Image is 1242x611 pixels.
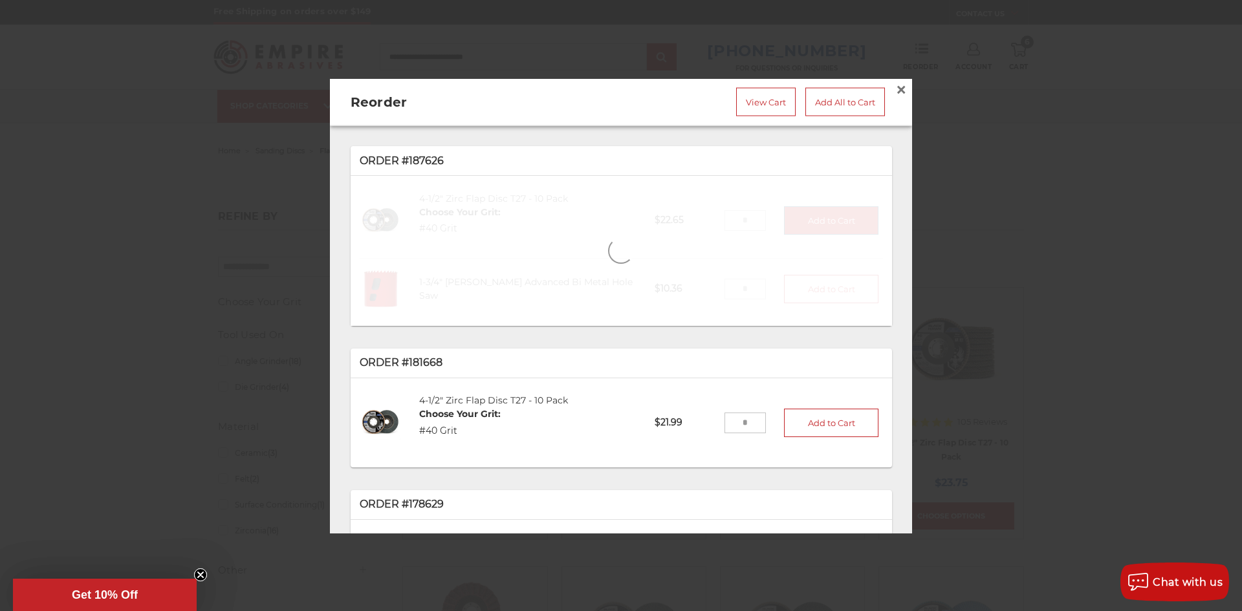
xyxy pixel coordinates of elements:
[360,153,883,168] p: Order #187626
[72,588,138,601] span: Get 10% Off
[784,408,878,436] button: Add to Cart
[419,394,568,406] a: 4-1/2" Zirc Flap Disc T27 - 10 Pack
[13,579,197,611] div: Get 10% OffClose teaser
[351,92,564,111] h2: Reorder
[805,87,885,116] a: Add All to Cart
[891,79,911,100] a: Close
[895,76,907,102] span: ×
[736,87,796,116] a: View Cart
[1153,576,1223,588] span: Chat with us
[360,402,402,444] img: 4-1/2
[360,497,883,512] p: Order #178629
[419,424,501,438] dd: #40 Grit
[360,355,883,370] p: Order #181668
[194,568,207,581] button: Close teaser
[419,407,501,421] dt: Choose Your Grit:
[1120,563,1229,601] button: Chat with us
[646,407,724,438] p: $21.99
